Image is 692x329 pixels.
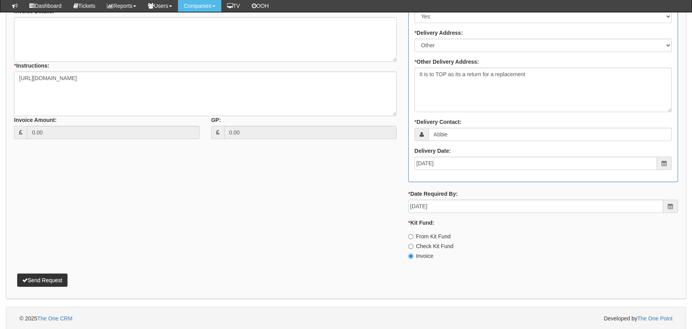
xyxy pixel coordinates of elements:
[414,29,463,37] label: Delivery Address:
[20,315,73,322] span: © 2025
[408,232,451,240] label: From Kit Fund
[211,116,221,124] label: GP:
[408,219,434,227] label: Kit Fund:
[637,315,672,322] a: The One Point
[37,315,72,322] a: The One CRM
[408,252,433,260] label: Invoice
[408,242,454,250] label: Check Kit Fund
[414,118,462,126] label: Delivery Contact:
[414,58,479,66] label: Other Delivery Address:
[408,234,413,239] input: From Kit Fund
[408,254,413,259] input: Invoice
[408,190,458,198] label: Date Required By:
[14,62,49,70] label: Instructions:
[14,116,57,124] label: Invoice Amount:
[604,315,672,322] span: Developed by
[17,274,68,287] button: Send Request
[414,147,451,155] label: Delivery Date:
[408,244,413,249] input: Check Kit Fund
